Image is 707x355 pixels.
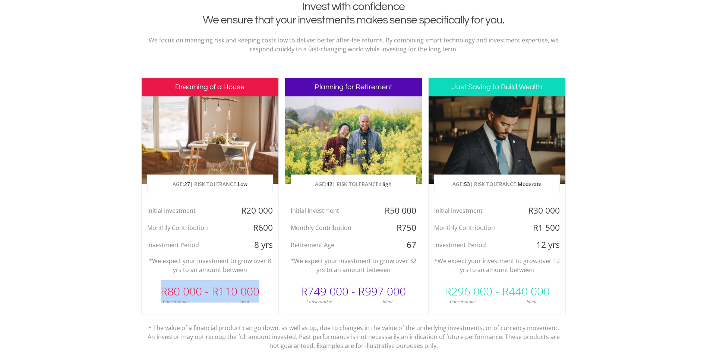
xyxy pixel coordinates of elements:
[142,205,233,216] div: Initial Investment
[285,298,354,305] div: Conservative
[148,175,272,194] p: AGE: | RISK TOLERANCE:
[142,222,233,233] div: Monthly Contribution
[380,180,392,188] span: High
[429,78,565,96] h3: Just Saving to Build Wealth
[184,180,190,188] span: 27
[285,78,422,96] h3: Planning for Retirement
[429,298,497,305] div: Conservative
[147,314,561,350] p: * The value of a financial product can go down, as well as up, due to changes in the value of the...
[429,280,565,303] div: R296 000 - R440 000
[142,239,233,250] div: Investment Period
[464,180,470,188] span: 53
[285,205,376,216] div: Initial Investment
[376,222,422,233] div: R750
[210,298,278,305] div: Ideal
[353,298,422,305] div: Ideal
[142,298,210,305] div: Conservative
[285,239,376,250] div: Retirement Age
[435,175,559,194] p: AGE: | RISK TOLERANCE:
[147,36,561,54] p: We focus on managing risk and keeping costs low to deliver better after-fee returns. By combining...
[285,280,422,303] div: R749 000 - R997 000
[147,256,273,274] p: *We expect your investment to grow over 8 yrs to an amount between
[326,180,332,188] span: 42
[142,280,278,303] div: R80 000 - R110 000
[233,239,278,250] div: 8 yrs
[233,222,278,233] div: R600
[429,222,520,233] div: Monthly Contribution
[429,205,520,216] div: Initial Investment
[520,222,565,233] div: R1 500
[238,180,247,188] span: Low
[291,256,416,274] p: *We expect your investment to grow over 32 yrs to an amount between
[376,239,422,250] div: 67
[497,298,566,305] div: Ideal
[376,205,422,216] div: R50 000
[520,239,565,250] div: 12 yrs
[233,205,278,216] div: R20 000
[520,205,565,216] div: R30 000
[285,222,376,233] div: Monthly Contribution
[291,175,416,194] p: AGE: | RISK TOLERANCE:
[518,180,542,188] span: Moderate
[429,239,520,250] div: Investment Period
[142,78,278,96] h3: Dreaming of a House
[434,256,560,274] p: *We expect your investment to grow over 12 yrs to an amount between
